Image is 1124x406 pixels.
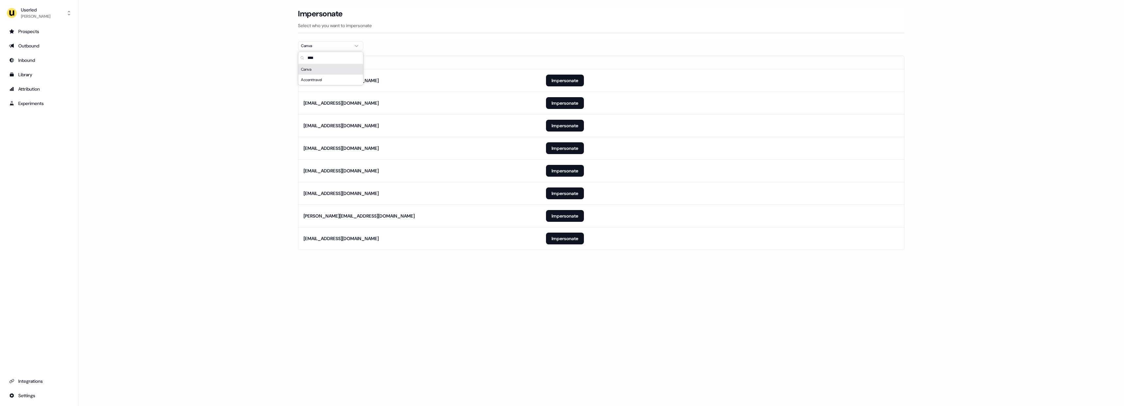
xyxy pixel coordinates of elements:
a: Go to outbound experience [5,41,73,51]
div: Outbound [9,43,69,49]
a: Go to attribution [5,84,73,94]
div: Library [9,71,69,78]
div: Canva [298,64,363,75]
h3: Impersonate [298,9,343,19]
div: Canva [301,43,350,49]
p: Select who you want to impersonate [298,22,904,29]
button: Impersonate [546,210,584,222]
button: Impersonate [546,187,584,199]
a: Go to integrations [5,376,73,386]
div: [EMAIL_ADDRESS][DOMAIN_NAME] [304,235,379,242]
a: Go to Inbound [5,55,73,65]
div: Prospects [9,28,69,35]
div: Experiments [9,100,69,107]
button: Userled[PERSON_NAME] [5,5,73,21]
button: Impersonate [546,120,584,132]
a: Go to templates [5,69,73,80]
button: Impersonate [546,142,584,154]
button: Impersonate [546,97,584,109]
div: Attribution [9,86,69,92]
div: Inbound [9,57,69,63]
div: [PERSON_NAME] [21,13,50,20]
div: [EMAIL_ADDRESS][DOMAIN_NAME] [304,100,379,106]
a: Go to prospects [5,26,73,37]
th: Email [298,56,541,69]
div: [EMAIL_ADDRESS][DOMAIN_NAME] [304,168,379,174]
div: [EMAIL_ADDRESS][DOMAIN_NAME] [304,145,379,151]
button: Impersonate [546,233,584,244]
div: Settings [9,392,69,399]
a: Go to experiments [5,98,73,109]
a: Go to integrations [5,390,73,401]
button: Impersonate [546,165,584,177]
div: Integrations [9,378,69,384]
div: [EMAIL_ADDRESS][DOMAIN_NAME] [304,122,379,129]
div: [EMAIL_ADDRESS][DOMAIN_NAME] [304,190,379,197]
div: Accenttravel [298,75,363,85]
div: Userled [21,7,50,13]
div: Suggestions [298,64,363,85]
button: Impersonate [546,75,584,86]
button: Canva [298,41,363,50]
div: [PERSON_NAME][EMAIL_ADDRESS][DOMAIN_NAME] [304,213,415,219]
